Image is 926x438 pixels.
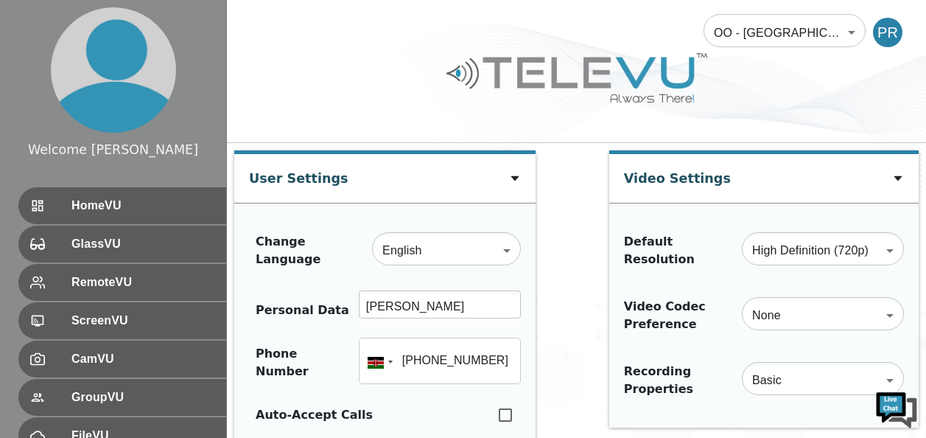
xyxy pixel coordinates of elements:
div: English [372,230,521,271]
div: GroupVU [18,379,226,416]
span: CamVU [71,350,214,368]
div: PR [873,18,902,47]
div: Video Settings [624,154,731,195]
div: Default Resolution [624,233,727,268]
div: GlassVU [18,226,226,263]
span: GroupVU [71,389,214,406]
div: ScreenVU [18,302,226,339]
span: ScreenVU [71,312,214,330]
span: GlassVU [71,235,214,253]
img: profile.png [51,7,176,133]
img: Chat Widget [874,386,919,431]
div: High Definition (720p) [742,230,904,271]
div: Phone Number [256,345,351,380]
div: Video Codec Preference [624,298,727,333]
span: RemoteVU [71,274,214,291]
div: Kenya: + 254 [359,338,397,388]
div: HomeVU [18,187,226,224]
div: Welcome [PERSON_NAME] [28,140,198,159]
img: Logo [444,47,709,108]
div: CamVU [18,341,226,378]
div: None [742,295,904,336]
div: OO - [GEOGRAPHIC_DATA] - [PERSON_NAME] [MTRP] [704,12,866,53]
div: RemoteVU [18,264,226,301]
div: Auto-Accept Calls [256,406,373,424]
div: User Settings [249,154,348,195]
span: HomeVU [71,197,214,215]
div: Change Language [256,233,365,268]
div: Basic [742,360,904,401]
div: Recording Properties [624,363,727,398]
div: Personal Data [256,302,349,319]
input: 1 (702) 123-4567 [359,338,521,384]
